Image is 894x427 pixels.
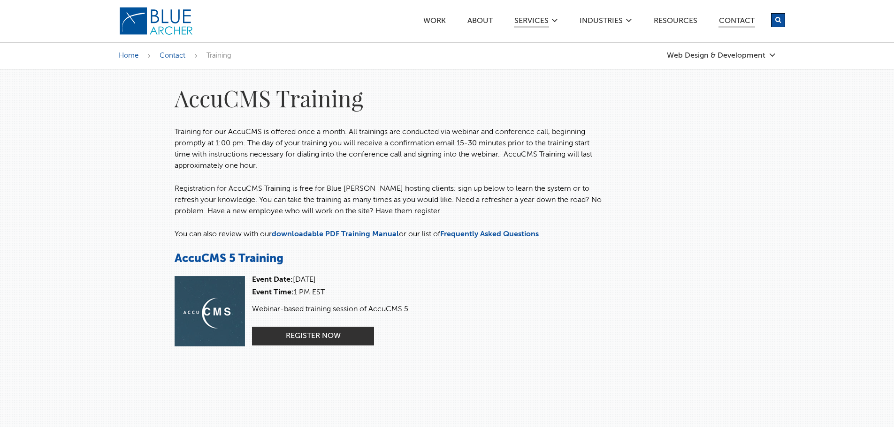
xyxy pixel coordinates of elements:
a: Contact [718,17,755,28]
p: You can also review with our or our list of . [175,229,606,240]
a: Frequently Asked Questions [440,231,539,238]
a: SERVICES [514,17,549,28]
strong: Event Time: [252,289,294,296]
a: Resources [653,17,698,27]
p: Registration for AccuCMS Training is free for Blue [PERSON_NAME] hosting clients; sign up below t... [175,183,606,217]
p: Training for our AccuCMS is offered once a month. All trainings are conducted via webinar and con... [175,127,606,172]
a: Home [119,52,138,59]
h3: AccuCMS 5 Training [175,252,606,267]
strong: Event Date: [252,276,293,284]
span: Training [206,52,231,59]
div: [DATE] [252,276,410,284]
img: cms%2D5.png [175,276,245,346]
a: Contact [160,52,185,59]
a: Register Now [252,327,374,345]
a: downloadable PDF Training Manual [272,231,399,238]
a: ABOUT [467,17,493,27]
h1: AccuCMS Training [175,83,606,112]
a: Work [423,17,446,27]
a: Web Design & Development [667,52,776,60]
p: Webinar-based training session of AccuCMS 5. [252,304,410,315]
a: Industries [579,17,623,27]
img: Blue Archer Logo [119,7,194,36]
div: 1 PM EST [252,289,410,296]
